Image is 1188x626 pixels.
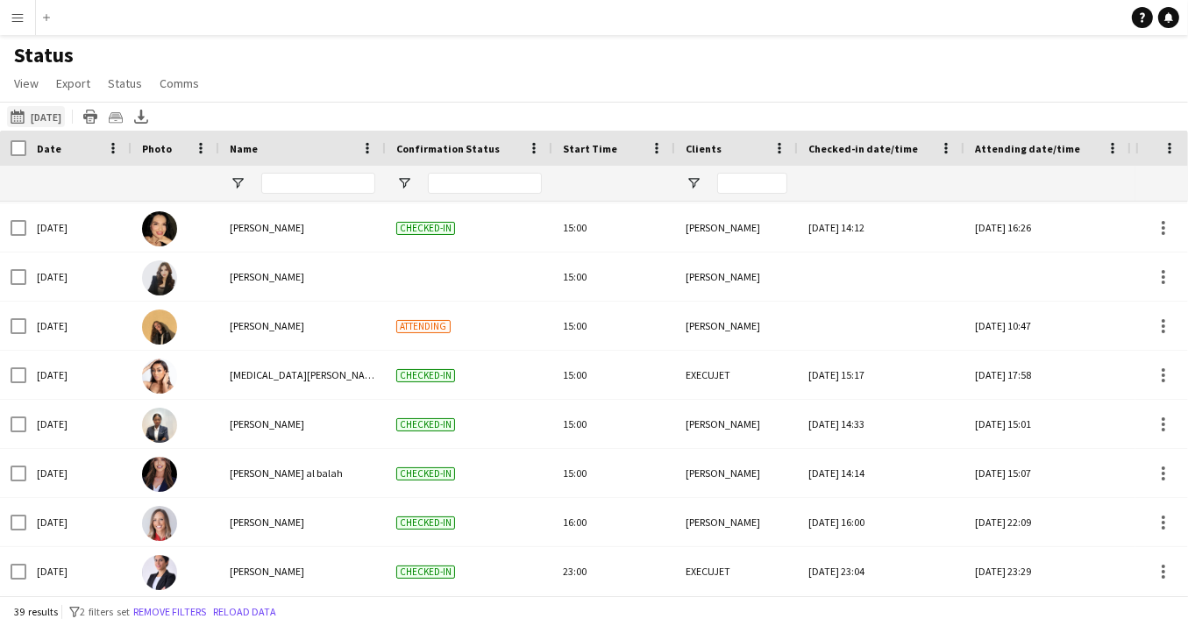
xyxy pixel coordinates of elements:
span: [PERSON_NAME] [230,417,304,430]
div: [DATE] 14:12 [808,203,954,252]
app-action-btn: Crew files as ZIP [105,106,126,127]
span: Clients [686,142,722,155]
button: Reload data [210,602,280,622]
span: Date [37,142,61,155]
div: 15:00 [552,203,675,252]
img: Nikolett Egresi [142,506,177,541]
div: [DATE] 14:33 [808,400,954,448]
div: [DATE] 15:17 [808,351,954,399]
div: 16:00 [552,498,675,546]
div: [DATE] [26,351,132,399]
div: [DATE] [26,400,132,448]
span: Checked-in [396,369,455,382]
button: Open Filter Menu [230,175,245,191]
div: [DATE] 15:01 [975,400,1120,448]
div: [DATE] 23:04 [808,547,954,595]
div: [DATE] [26,449,132,497]
span: Checked-in [396,516,455,530]
span: [PERSON_NAME] [230,565,304,578]
span: Confirmation Status [396,142,500,155]
a: View [7,72,46,95]
span: [PERSON_NAME] al balah [230,466,343,480]
span: Photo [142,142,172,155]
img: Carolina Alvarez [142,211,177,246]
div: [DATE] [26,203,132,252]
span: View [14,75,39,91]
div: [PERSON_NAME] [675,253,798,301]
span: 2 filters set [80,605,130,618]
div: [DATE] [26,547,132,595]
div: [PERSON_NAME] [675,203,798,252]
span: Checked-in [396,467,455,480]
input: Clients Filter Input [717,173,787,194]
div: [DATE] 22:09 [975,498,1120,546]
span: Checked-in [396,566,455,579]
div: [PERSON_NAME] [675,498,798,546]
button: Remove filters [130,602,210,622]
input: Name Filter Input [261,173,375,194]
div: 15:00 [552,302,675,350]
button: Open Filter Menu [686,175,701,191]
span: Checked-in [396,418,455,431]
span: Status [108,75,142,91]
div: [DATE] 15:07 [975,449,1120,497]
img: Yasmin El Rahi [142,359,177,394]
img: Pegah Safdari [142,555,177,590]
div: [PERSON_NAME] [675,449,798,497]
span: Attending [396,320,451,333]
div: [PERSON_NAME] [675,400,798,448]
span: [PERSON_NAME] [230,221,304,234]
div: [DATE] [26,302,132,350]
button: Open Filter Menu [396,175,412,191]
span: [PERSON_NAME] [230,270,304,283]
span: Comms [160,75,199,91]
div: [PERSON_NAME] [675,302,798,350]
div: 15:00 [552,449,675,497]
span: Start Time [563,142,617,155]
a: Status [101,72,149,95]
div: 23:00 [552,547,675,595]
div: [DATE] 16:00 [808,498,954,546]
div: [DATE] 10:47 [975,302,1120,350]
div: [DATE] 16:26 [975,203,1120,252]
div: [DATE] [26,498,132,546]
div: EXECUJET [675,351,798,399]
span: Checked-in [396,222,455,235]
span: [PERSON_NAME] [230,516,304,529]
span: [MEDICAL_DATA][PERSON_NAME] [230,368,381,381]
div: [DATE] 17:58 [975,351,1120,399]
img: Viliane Watie [142,408,177,443]
span: Checked-in date/time [808,142,918,155]
div: [DATE] [26,253,132,301]
div: EXECUJET [675,547,798,595]
div: 15:00 [552,253,675,301]
div: [DATE] 14:14 [808,449,954,497]
div: 15:00 [552,351,675,399]
a: Comms [153,72,206,95]
app-action-btn: Export XLSX [131,106,152,127]
input: Confirmation Status Filter Input [428,173,542,194]
img: Fadoua Sokrate [142,260,177,295]
a: Export [49,72,97,95]
span: Name [230,142,258,155]
button: [DATE] [7,106,65,127]
div: [DATE] 23:29 [975,547,1120,595]
img: Maha Rawda al balah [142,457,177,492]
span: Attending date/time [975,142,1080,155]
div: 15:00 [552,400,675,448]
app-action-btn: Print [80,106,101,127]
img: Engy Mahmoud [142,309,177,345]
span: Export [56,75,90,91]
span: [PERSON_NAME] [230,319,304,332]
